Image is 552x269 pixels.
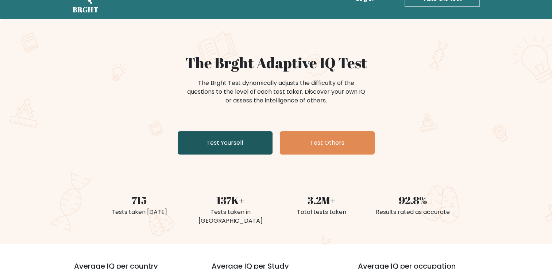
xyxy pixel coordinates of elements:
div: 3.2M+ [281,192,363,208]
h5: BRGHT [73,5,99,14]
div: 137K+ [189,192,272,208]
a: Test Yourself [178,131,273,155]
div: 715 [98,192,181,208]
div: Tests taken in [GEOGRAPHIC_DATA] [189,208,272,225]
h1: The Brght Adaptive IQ Test [98,54,454,71]
div: The Brght Test dynamically adjusts the difficulty of the questions to the level of each test take... [185,79,367,105]
div: Results rated as accurate [372,208,454,217]
div: Tests taken [DATE] [98,208,181,217]
div: Total tests taken [281,208,363,217]
div: 92.8% [372,192,454,208]
a: Test Others [280,131,375,155]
